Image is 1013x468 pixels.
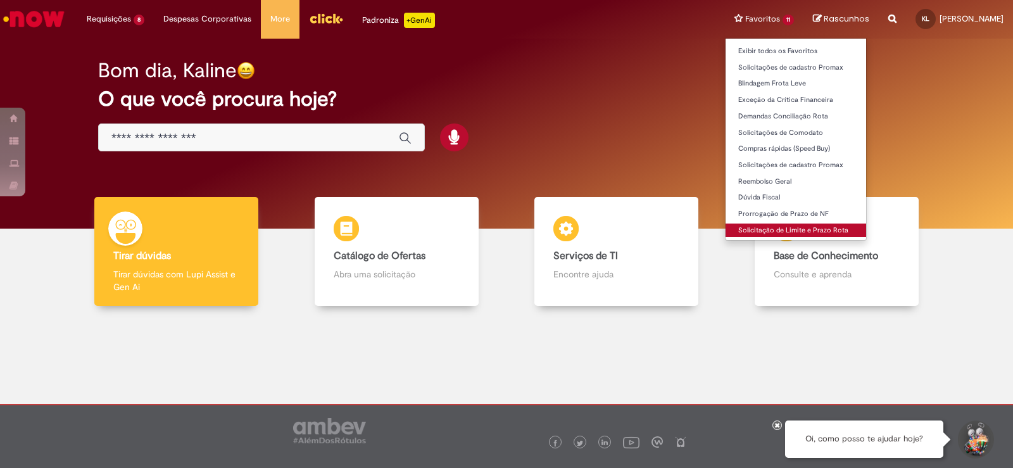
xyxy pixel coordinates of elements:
img: logo_footer_naosei.png [675,436,686,448]
a: Dúvida Fiscal [726,191,866,205]
b: Base de Conhecimento [774,250,878,262]
a: Catálogo de Ofertas Abra uma solicitação [287,197,507,307]
img: logo_footer_twitter.png [577,440,583,446]
img: logo_footer_workplace.png [651,436,663,448]
span: KL [922,15,929,23]
img: logo_footer_youtube.png [623,434,639,450]
a: Solicitação de Limite e Prazo Rota [726,224,866,237]
button: Iniciar Conversa de Suporte [956,421,994,459]
span: [PERSON_NAME] [940,13,1004,24]
a: Prorrogação de Prazo de NF [726,207,866,221]
a: Serviços de TI Encontre ajuda [507,197,727,307]
p: Encontre ajuda [553,268,679,281]
h2: O que você procura hoje? [98,88,915,110]
p: Consulte e aprenda [774,268,900,281]
a: Compras rápidas (Speed Buy) [726,142,866,156]
a: Rascunhos [813,13,869,25]
img: click_logo_yellow_360x200.png [309,9,343,28]
h2: Bom dia, Kaline [98,60,237,82]
a: Reembolso Geral [726,175,866,189]
img: logo_footer_ambev_rotulo_gray.png [293,418,366,443]
span: More [270,13,290,25]
img: logo_footer_facebook.png [552,440,558,446]
a: Solicitações de Comodato [726,126,866,140]
a: Tirar dúvidas Tirar dúvidas com Lupi Assist e Gen Ai [66,197,287,307]
b: Serviços de TI [553,250,618,262]
div: Padroniza [362,13,435,28]
b: Catálogo de Ofertas [334,250,425,262]
span: 8 [134,15,144,25]
img: logo_footer_linkedin.png [601,440,608,447]
img: happy-face.png [237,61,255,80]
span: Despesas Corporativas [163,13,251,25]
a: Exceção da Crítica Financeira [726,93,866,107]
p: Abra uma solicitação [334,268,460,281]
span: Requisições [87,13,131,25]
b: Tirar dúvidas [113,250,171,262]
a: Base de Conhecimento Consulte e aprenda [727,197,947,307]
p: Tirar dúvidas com Lupi Assist e Gen Ai [113,268,239,293]
span: Rascunhos [824,13,869,25]
a: Blindagem Frota Leve [726,77,866,91]
a: Demandas Conciliação Rota [726,110,866,123]
span: 11 [783,15,794,25]
ul: Favoritos [725,38,867,241]
img: ServiceNow [1,6,66,32]
a: Solicitações de cadastro Promax [726,61,866,75]
span: Favoritos [745,13,780,25]
a: Exibir todos os Favoritos [726,44,866,58]
a: Solicitações de cadastro Promax [726,158,866,172]
p: +GenAi [404,13,435,28]
div: Oi, como posso te ajudar hoje? [785,421,943,458]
